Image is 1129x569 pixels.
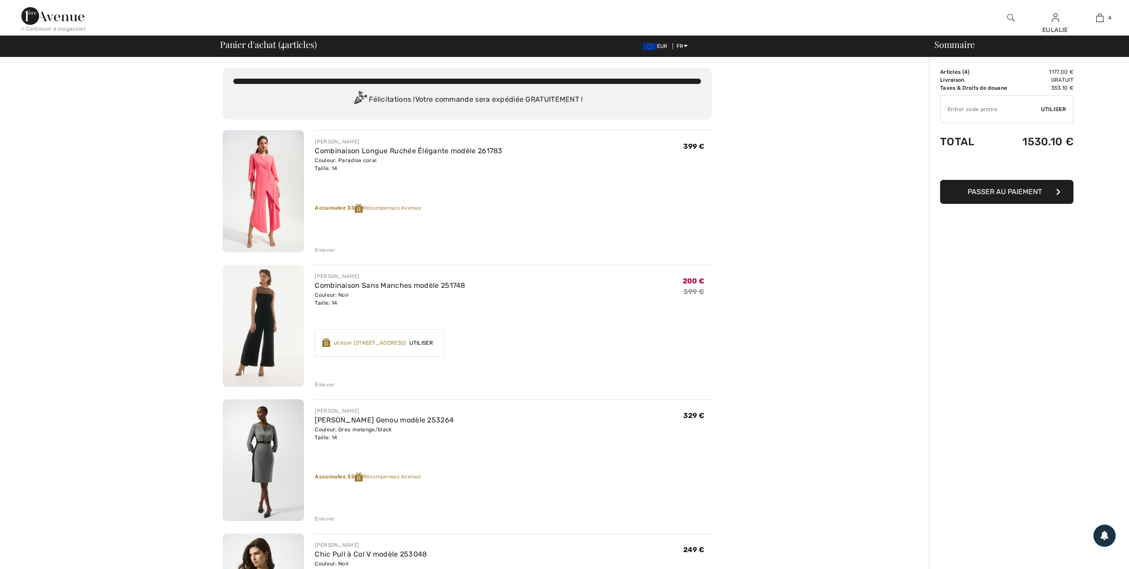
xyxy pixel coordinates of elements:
iframe: PayPal [940,157,1073,177]
input: Code promo [941,96,1041,123]
div: < Continuer à magasiner [21,25,86,33]
span: 4 [964,69,968,75]
div: EULALIE [1033,25,1077,35]
span: 249 € [683,545,705,554]
div: utiliser [STREET_ADDRESS] [334,339,406,347]
td: Articles ( ) [940,68,1016,76]
img: Reward-Logo.svg [355,473,363,481]
img: Mon panier [1096,12,1104,23]
div: Couleur: Paradise coral Taille: 14 [315,156,502,172]
div: Enlever [315,381,335,389]
a: 4 [1078,12,1121,23]
td: 1530.10 € [1016,127,1073,157]
img: Combinaison Sans Manches modèle 251748 [223,265,304,387]
span: 329 € [683,411,705,420]
a: Combinaison Longue Ruchée Élégante modèle 261783 [315,147,502,155]
img: Combinaison Longue Ruchée Élégante modèle 261783 [223,130,304,252]
div: [PERSON_NAME] [315,541,427,549]
div: Félicitations ! Votre commande sera expédiée GRATUITEMENT ! [233,91,701,109]
a: Se connecter [1052,13,1059,22]
div: [PERSON_NAME] [315,272,465,280]
img: Congratulation2.svg [351,91,369,109]
td: Gratuit [1016,76,1073,84]
span: Passer au paiement [968,187,1042,196]
span: Utiliser [406,339,436,347]
strong: Accumulez 35 [315,205,362,211]
a: [PERSON_NAME] Genou modèle 253264 [315,416,454,424]
a: Chic Pull à Col V modèle 253048 [315,550,427,558]
div: Récompenses Avenue [315,204,712,213]
div: Enlever [315,246,335,254]
iframe: Ouvre un widget dans lequel vous pouvez trouver plus d’informations [1073,542,1120,565]
div: Enlever [315,515,335,523]
img: Mes infos [1052,12,1059,23]
button: Passer au paiement [940,180,1073,204]
span: Utiliser [1041,105,1066,113]
a: Combinaison Sans Manches modèle 251748 [315,281,465,290]
div: Couleur: Noir Taille: 14 [315,291,465,307]
span: Panier d'achat ( articles) [220,40,316,49]
img: recherche [1007,12,1015,23]
div: Couleur: Grey melange/black Taille: 14 [315,426,454,442]
div: [PERSON_NAME] [315,407,454,415]
img: Reward-Logo.svg [322,338,330,347]
span: FR [677,43,688,49]
div: [PERSON_NAME] [315,138,502,146]
span: EUR [643,43,671,49]
span: 4 [1108,14,1111,22]
img: 1ère Avenue [21,7,84,25]
s: 399 € [683,287,705,296]
td: Taxes & Droits de douane [940,84,1016,92]
strong: Accumulez 35 [315,474,362,480]
span: 200 € [683,277,705,285]
div: Récompenses Avenue [315,473,712,481]
td: 353.10 € [1016,84,1073,92]
td: Livraison [940,76,1016,84]
span: 4 [280,38,285,49]
div: Sommaire [924,40,1124,49]
img: Robe Fourreau Genou modèle 253264 [223,399,304,521]
td: Total [940,127,1016,157]
td: 1177.00 € [1016,68,1073,76]
img: Reward-Logo.svg [355,204,363,213]
span: 399 € [683,142,705,151]
img: Euro [643,43,657,50]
